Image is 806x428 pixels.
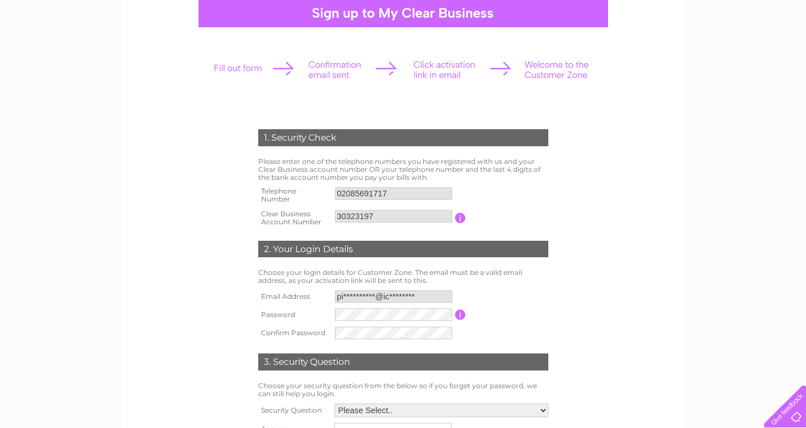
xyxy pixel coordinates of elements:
a: Contact [771,48,799,57]
div: 1. Security Check [258,129,548,146]
div: 2. Your Login Details [258,241,548,258]
div: 3. Security Question [258,353,548,371]
a: Water [647,48,668,57]
th: Email Address [255,287,333,306]
td: Please enter one of the telephone numbers you have registered with us and your Clear Business acc... [255,155,551,184]
th: Confirm Password [255,324,333,342]
th: Security Question [255,401,332,420]
a: Telecoms [707,48,741,57]
input: Information [455,213,466,223]
th: Password [255,306,333,324]
input: Information [455,310,466,320]
a: 0333 014 3131 [592,6,670,20]
a: Energy [675,48,700,57]
td: Choose your security question from the below so if you forget your password, we can still help yo... [255,379,551,401]
th: Clear Business Account Number [255,207,333,229]
th: Telephone Number [255,184,333,207]
td: Choose your login details for Customer Zone. The email must be a valid email address, as your act... [255,266,551,287]
a: Blog [748,48,764,57]
img: logo.png [28,30,86,64]
div: Clear Business is a trading name of Verastar Limited (registered in [GEOGRAPHIC_DATA] No. 3667643... [135,6,672,55]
